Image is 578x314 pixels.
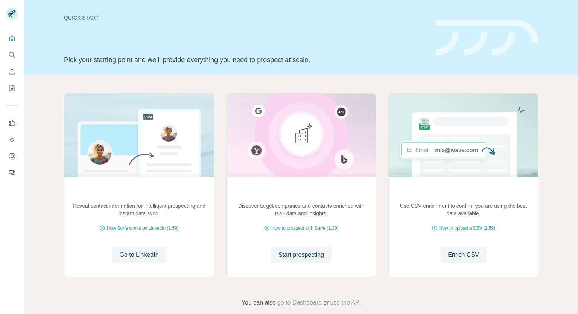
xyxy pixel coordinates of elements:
[242,298,276,307] span: You can also
[234,202,368,217] p: Discover target companies and contacts enriched with B2B data and insights.
[6,133,18,146] button: Use Surfe API
[440,247,487,263] button: Enrich CSV
[439,225,495,232] span: How to upload a CSV (2:59)
[226,94,376,177] img: Identify target accounts
[271,225,338,232] span: How to prospect with Surfe (1:30)
[323,298,329,307] span: or
[259,187,344,198] h2: Identify target accounts
[277,298,322,307] button: go to Dashboard
[6,48,18,62] button: Search
[396,202,531,217] p: Use CSV enrichment to confirm you are using the best data available.
[388,94,538,177] img: Enrich your contact lists
[436,20,538,56] img: banner
[6,166,18,180] button: Feedback
[278,250,324,259] span: Start prospecting
[330,298,361,307] button: use the API
[101,187,177,198] h2: Prospect on LinkedIn
[448,250,479,259] span: Enrich CSV
[420,187,507,198] h2: Enrich your contact lists
[64,94,214,177] img: Prospect on LinkedIn
[6,32,18,45] button: Quick start
[64,55,427,65] p: Pick your starting point and we’ll provide everything you need to prospect at scale.
[64,35,427,50] h1: Let’s prospect together
[72,202,206,217] p: Reveal contact information for intelligent prospecting and instant data sync.
[6,149,18,163] button: Dashboard
[64,14,427,21] div: Quick start
[6,116,18,130] button: Use Surfe on LinkedIn
[119,250,158,259] span: Go to LinkedIn
[6,65,18,78] button: Enrich CSV
[6,81,18,95] button: My lists
[271,247,332,263] button: Start prospecting
[112,247,166,263] button: Go to LinkedIn
[107,225,179,232] span: How Surfe works on LinkedIn (1:58)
